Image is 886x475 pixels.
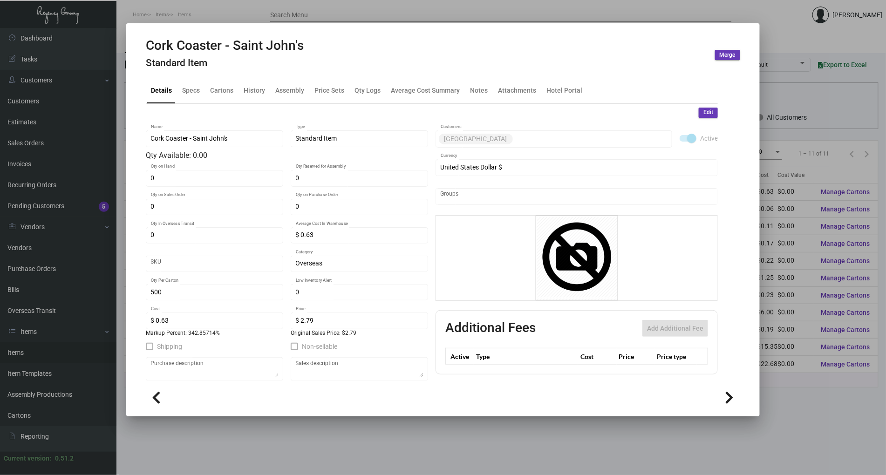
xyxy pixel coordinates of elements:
[244,86,265,95] div: History
[700,133,718,144] span: Active
[302,341,337,352] span: Non-sellable
[439,134,513,144] mat-chip: [GEOGRAPHIC_DATA]
[354,86,381,95] div: Qty Logs
[642,320,708,337] button: Add Additional Fee
[474,348,578,365] th: Type
[391,86,460,95] div: Average Cost Summary
[546,86,582,95] div: Hotel Portal
[655,348,697,365] th: Price type
[699,108,718,118] button: Edit
[275,86,304,95] div: Assembly
[498,86,536,95] div: Attachments
[720,51,736,59] span: Merge
[703,109,713,116] span: Edit
[4,454,51,463] div: Current version:
[210,86,233,95] div: Cartons
[146,150,428,161] div: Qty Available: 0.00
[151,86,172,95] div: Details
[314,86,344,95] div: Price Sets
[441,193,713,200] input: Add new..
[647,325,703,332] span: Add Additional Fee
[157,341,182,352] span: Shipping
[55,454,74,463] div: 0.51.2
[617,348,655,365] th: Price
[470,86,488,95] div: Notes
[445,320,536,337] h2: Additional Fees
[578,348,616,365] th: Cost
[446,348,474,365] th: Active
[715,50,740,60] button: Merge
[146,38,304,54] h2: Cork Coaster - Saint John's
[182,86,200,95] div: Specs
[146,57,304,69] h4: Standard Item
[515,135,668,142] input: Add new..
